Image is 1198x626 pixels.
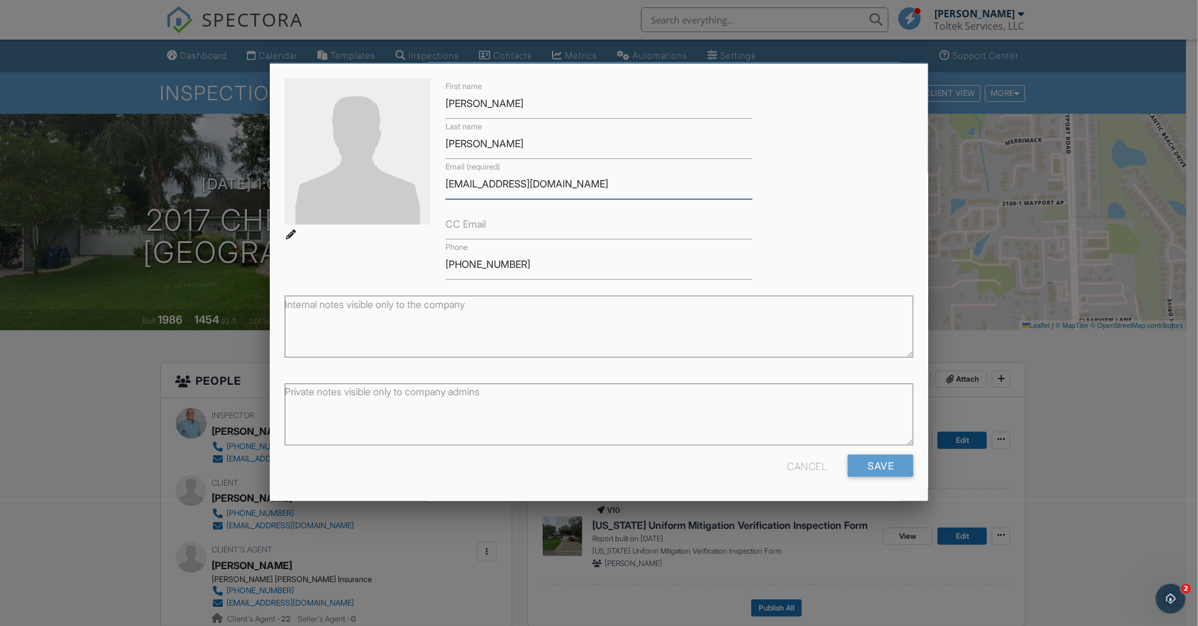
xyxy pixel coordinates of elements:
label: Internal notes visible only to the company [285,298,465,311]
label: Phone [446,242,468,253]
input: Save [848,455,913,477]
label: First name [446,81,482,92]
label: Email (required) [446,161,500,173]
label: Last name [446,121,482,132]
label: CC Email [446,217,486,231]
span: 2 [1181,584,1191,594]
iframe: Intercom live chat [1156,584,1186,614]
label: Private notes visible only to company admins [285,385,480,398]
div: Cancel [787,455,827,477]
img: default-user-f0147aede5fd5fa78ca7ade42f37bd4542148d508eef1c3d3ea960f66861d68b.jpg [285,79,431,225]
